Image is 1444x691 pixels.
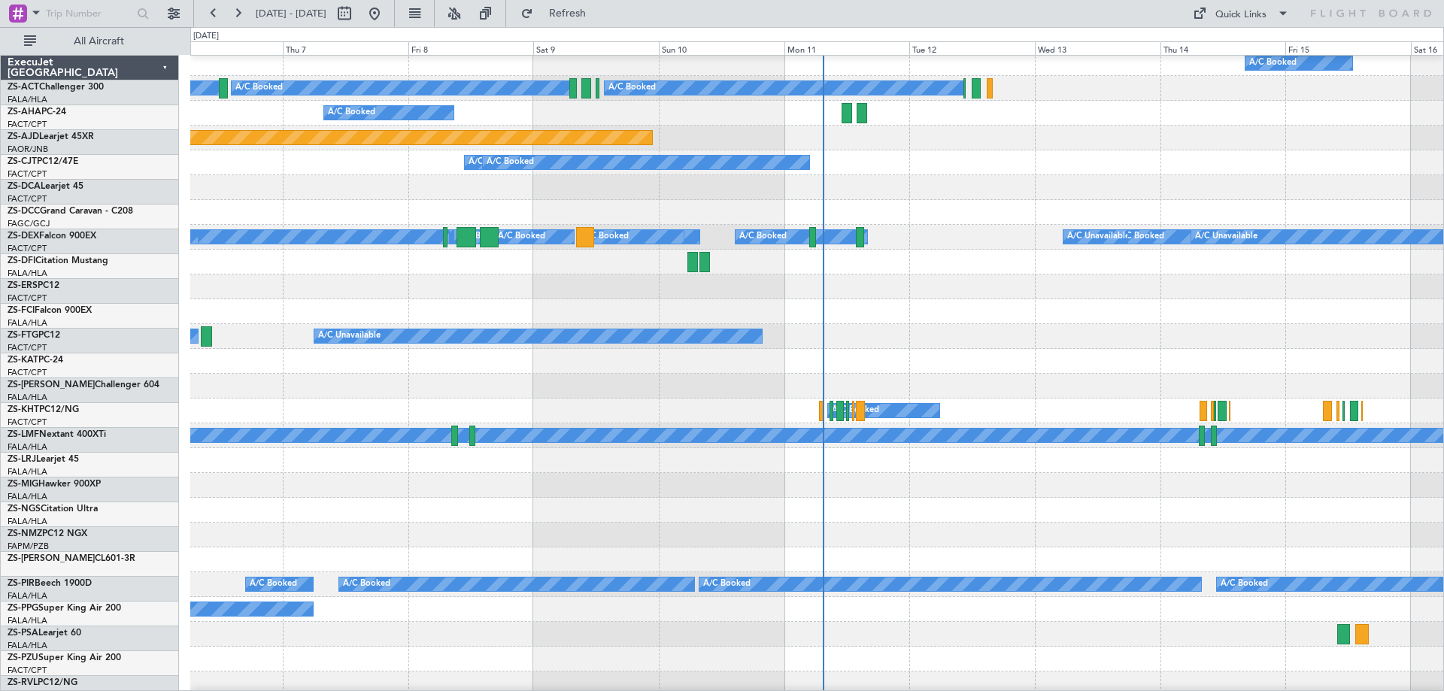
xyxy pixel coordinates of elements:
span: Refresh [536,8,599,19]
a: FACT/CPT [8,367,47,378]
a: ZS-FTGPC12 [8,331,60,340]
button: Quick Links [1185,2,1297,26]
a: FACT/CPT [8,342,47,353]
div: A/C Booked [498,226,545,248]
a: ZS-CJTPC12/47E [8,157,78,166]
div: Tue 12 [909,41,1035,55]
a: ZS-FCIFalcon 900EX [8,306,92,315]
a: ZS-PIRBeech 1900D [8,579,92,588]
div: A/C Booked [328,102,375,124]
a: ZS-LMFNextant 400XTi [8,430,106,439]
span: ZS-ERS [8,281,38,290]
span: ZS-DEX [8,232,39,241]
a: FALA/HLA [8,590,47,602]
a: FALA/HLA [8,640,47,651]
div: Thu 7 [283,41,408,55]
a: FALA/HLA [8,491,47,502]
span: ZS-RVL [8,678,38,687]
div: Wed 6 [157,41,283,55]
a: FACT/CPT [8,417,47,428]
div: Fri 8 [408,41,534,55]
span: ZS-ACT [8,83,39,92]
a: ZS-NGSCitation Ultra [8,505,98,514]
a: FALA/HLA [8,94,47,105]
a: FALA/HLA [8,615,47,626]
div: A/C Booked [608,77,656,99]
a: ZS-AJDLearjet 45XR [8,132,94,141]
div: A/C Booked [250,573,297,596]
div: A/C Booked [1249,52,1297,74]
a: ZS-AHAPC-24 [8,108,66,117]
div: [DATE] [193,30,219,43]
a: FAOR/JNB [8,144,48,155]
div: A/C Booked [581,226,629,248]
div: A/C Booked [1221,573,1268,596]
a: ZS-RVLPC12/NG [8,678,77,687]
a: FACT/CPT [8,665,47,676]
span: ZS-[PERSON_NAME] [8,554,95,563]
a: ZS-[PERSON_NAME]CL601-3R [8,554,135,563]
span: ZS-PSA [8,629,38,638]
div: A/C Booked [235,77,283,99]
a: ZS-NMZPC12 NGX [8,529,87,538]
a: ZS-LRJLearjet 45 [8,455,79,464]
a: ZS-PZUSuper King Air 200 [8,653,121,662]
a: ZS-[PERSON_NAME]Challenger 604 [8,380,159,389]
div: A/C Booked [1117,226,1164,248]
a: FAGC/GCJ [8,218,50,229]
a: ZS-ACTChallenger 300 [8,83,104,92]
span: ZS-FCI [8,306,35,315]
a: ZS-DFICitation Mustang [8,256,108,265]
a: ZS-MIGHawker 900XP [8,480,101,489]
span: ZS-[PERSON_NAME] [8,380,95,389]
span: ZS-PZU [8,653,38,662]
a: FALA/HLA [8,268,47,279]
div: A/C Booked [739,226,787,248]
a: ZS-PSALearjet 60 [8,629,81,638]
span: ZS-FTG [8,331,38,340]
div: A/C Booked [487,151,534,174]
div: Sun 10 [659,41,784,55]
div: Fri 15 [1285,41,1411,55]
div: Wed 13 [1035,41,1160,55]
a: FALA/HLA [8,392,47,403]
span: ZS-AJD [8,132,39,141]
div: Sat 9 [533,41,659,55]
div: A/C Unavailable [1067,226,1130,248]
a: ZS-PPGSuper King Air 200 [8,604,121,613]
span: ZS-NGS [8,505,41,514]
span: ZS-LRJ [8,455,36,464]
button: Refresh [514,2,604,26]
span: All Aircraft [39,36,159,47]
a: FACT/CPT [8,168,47,180]
span: ZS-DCC [8,207,40,216]
span: ZS-KHT [8,405,39,414]
div: A/C Unavailable [1195,226,1257,248]
a: ZS-DEXFalcon 900EX [8,232,96,241]
a: FACT/CPT [8,243,47,254]
div: Thu 14 [1160,41,1286,55]
span: ZS-DCA [8,182,41,191]
div: A/C Unavailable [318,325,381,347]
button: All Aircraft [17,29,163,53]
a: FACT/CPT [8,193,47,205]
a: ZS-DCCGrand Caravan - C208 [8,207,133,216]
div: A/C Booked [469,151,516,174]
span: ZS-MIG [8,480,38,489]
a: FAPM/PZB [8,541,49,552]
span: ZS-LMF [8,430,39,439]
span: ZS-PPG [8,604,38,613]
span: ZS-AHA [8,108,41,117]
div: A/C Booked [703,573,751,596]
a: FALA/HLA [8,516,47,527]
span: ZS-NMZ [8,529,42,538]
a: ZS-KHTPC12/NG [8,405,79,414]
span: [DATE] - [DATE] [256,7,326,20]
span: ZS-KAT [8,356,38,365]
span: ZS-DFI [8,256,35,265]
a: ZS-DCALearjet 45 [8,182,83,191]
div: Quick Links [1215,8,1267,23]
div: A/C Booked [343,573,390,596]
a: FALA/HLA [8,441,47,453]
a: FALA/HLA [8,317,47,329]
